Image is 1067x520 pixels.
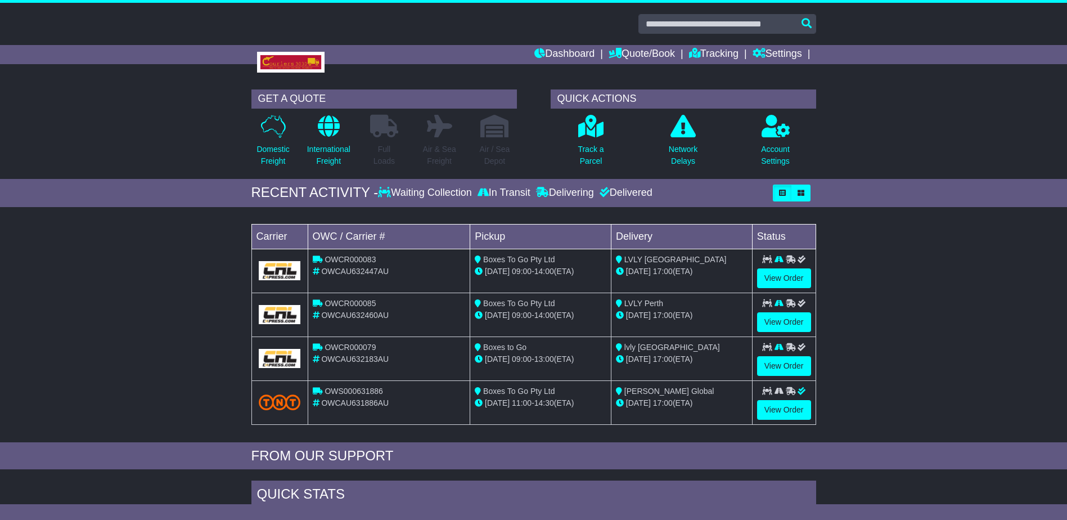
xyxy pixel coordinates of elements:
[485,311,510,320] span: [DATE]
[624,387,714,396] span: [PERSON_NAME] Global
[624,299,663,308] span: LVLY Perth
[256,114,290,173] a: DomesticFreight
[653,355,673,364] span: 17:00
[512,398,532,407] span: 11:00
[626,355,651,364] span: [DATE]
[483,343,526,352] span: Boxes to Go
[669,144,697,167] p: Network Delays
[757,268,811,288] a: View Order
[325,299,376,308] span: OWCR000085
[534,311,554,320] span: 14:00
[251,481,816,511] div: Quick Stats
[321,267,389,276] span: OWCAU632447AU
[757,356,811,376] a: View Order
[534,398,554,407] span: 14:30
[626,398,651,407] span: [DATE]
[483,299,555,308] span: Boxes To Go Pty Ltd
[753,45,802,64] a: Settings
[653,311,673,320] span: 17:00
[321,398,389,407] span: OWCAU631886AU
[480,144,510,167] p: Air / Sea Depot
[475,353,606,365] div: - (ETA)
[689,45,739,64] a: Tracking
[378,187,474,199] div: Waiting Collection
[616,266,748,277] div: (ETA)
[307,144,350,167] p: International Freight
[653,267,673,276] span: 17:00
[308,224,470,249] td: OWC / Carrier #
[534,355,554,364] span: 13:00
[616,353,748,365] div: (ETA)
[597,187,652,199] div: Delivered
[251,224,308,249] td: Carrier
[616,397,748,409] div: (ETA)
[624,343,720,352] span: lvly [GEOGRAPHIC_DATA]
[485,355,510,364] span: [DATE]
[757,312,811,332] a: View Order
[259,349,301,368] img: GetCarrierServiceLogo
[475,397,606,409] div: - (ETA)
[512,311,532,320] span: 09:00
[321,355,389,364] span: OWCAU632183AU
[251,448,816,464] div: FROM OUR SUPPORT
[534,45,595,64] a: Dashboard
[760,114,790,173] a: AccountSettings
[757,400,811,420] a: View Order
[321,311,389,320] span: OWCAU632460AU
[325,343,376,352] span: OWCR000079
[470,224,611,249] td: Pickup
[533,187,597,199] div: Delivering
[578,144,604,167] p: Track a Parcel
[626,311,651,320] span: [DATE]
[551,89,816,109] div: QUICK ACTIONS
[577,114,604,173] a: Track aParcel
[624,255,727,264] span: LVLY [GEOGRAPHIC_DATA]
[483,387,555,396] span: Boxes To Go Pty Ltd
[259,261,301,280] img: GetCarrierServiceLogo
[325,387,383,396] span: OWS000631886
[256,144,289,167] p: Domestic Freight
[609,45,675,64] a: Quote/Book
[626,267,651,276] span: [DATE]
[251,89,517,109] div: GET A QUOTE
[485,398,510,407] span: [DATE]
[653,398,673,407] span: 17:00
[485,267,510,276] span: [DATE]
[475,187,533,199] div: In Transit
[668,114,698,173] a: NetworkDelays
[370,144,398,167] p: Full Loads
[512,267,532,276] span: 09:00
[616,310,748,321] div: (ETA)
[512,355,532,364] span: 09:00
[325,255,376,264] span: OWCR000083
[475,266,606,277] div: - (ETA)
[752,224,816,249] td: Status
[259,305,301,324] img: GetCarrierServiceLogo
[483,255,555,264] span: Boxes To Go Pty Ltd
[307,114,351,173] a: InternationalFreight
[423,144,456,167] p: Air & Sea Freight
[534,267,554,276] span: 14:00
[761,144,790,167] p: Account Settings
[475,310,606,321] div: - (ETA)
[259,395,301,410] img: TNT_Domestic.png
[251,185,379,201] div: RECENT ACTIVITY -
[611,224,752,249] td: Delivery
